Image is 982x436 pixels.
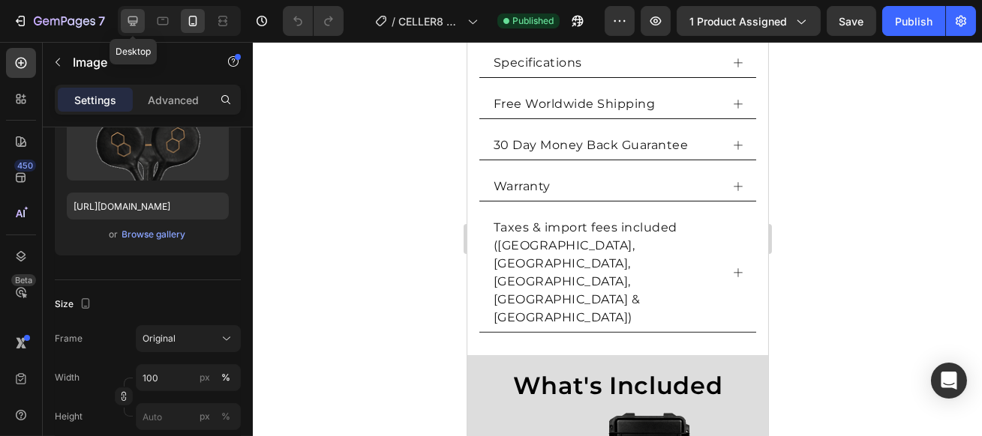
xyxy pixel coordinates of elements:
[136,364,241,391] input: px%
[148,92,199,108] p: Advanced
[110,225,119,243] span: or
[196,369,214,387] button: %
[467,42,768,436] iframe: Design area
[122,227,187,242] button: Browse gallery
[217,408,235,426] button: px
[143,332,176,345] span: Original
[122,228,186,241] div: Browse gallery
[136,403,241,430] input: px%
[217,369,235,387] button: px
[931,363,967,399] div: Open Intercom Messenger
[392,13,395,29] span: /
[689,13,787,29] span: 1 product assigned
[136,325,241,352] button: Original
[839,15,864,28] span: Save
[895,13,932,29] div: Publish
[677,6,821,36] button: 1 product assigned
[14,160,36,172] div: 450
[98,12,105,30] p: 7
[221,410,230,423] div: %
[67,193,229,219] input: https://example.com/image.jpg
[512,14,554,28] span: Published
[55,294,95,315] div: Size
[55,410,83,423] label: Height
[67,86,229,181] img: preview-image
[74,92,116,108] p: Settings
[55,371,80,384] label: Width
[196,408,214,426] button: %
[6,6,112,36] button: 7
[11,274,36,286] div: Beta
[283,6,344,36] div: Undo/Redo
[882,6,945,36] button: Publish
[200,371,210,384] div: px
[221,371,230,384] div: %
[827,6,876,36] button: Save
[55,332,83,345] label: Frame
[73,53,200,71] p: Image
[200,410,210,423] div: px
[398,13,461,29] span: CELLER8 Max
